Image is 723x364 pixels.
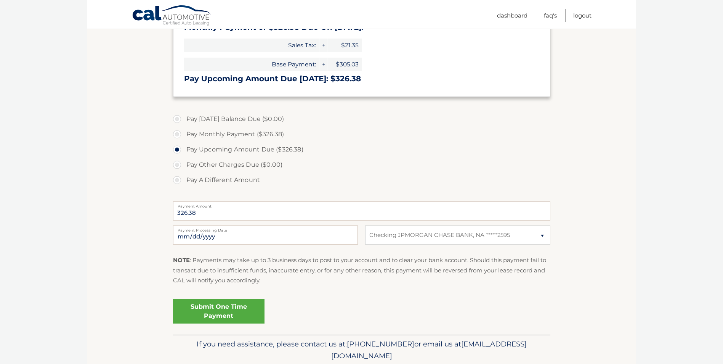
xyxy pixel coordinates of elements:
[319,39,327,52] span: +
[173,201,550,208] label: Payment Amount
[173,157,550,172] label: Pay Other Charges Due ($0.00)
[173,127,550,142] label: Pay Monthly Payment ($326.38)
[173,225,358,245] input: Payment Date
[173,255,550,285] p: : Payments may take up to 3 business days to post to your account and to clear your bank account....
[327,39,362,52] span: $21.35
[319,58,327,71] span: +
[173,256,190,264] strong: NOTE
[173,201,550,221] input: Payment Amount
[573,9,592,22] a: Logout
[173,172,550,188] label: Pay A Different Amount
[132,5,212,27] a: Cal Automotive
[544,9,557,22] a: FAQ's
[184,58,319,71] span: Base Payment:
[173,225,358,232] label: Payment Processing Date
[184,39,319,52] span: Sales Tax:
[178,338,545,362] p: If you need assistance, please contact us at: or email us at
[173,111,550,127] label: Pay [DATE] Balance Due ($0.00)
[497,9,527,22] a: Dashboard
[173,299,265,324] a: Submit One Time Payment
[173,142,550,157] label: Pay Upcoming Amount Due ($326.38)
[184,74,539,84] h3: Pay Upcoming Amount Due [DATE]: $326.38
[347,340,414,348] span: [PHONE_NUMBER]
[327,58,362,71] span: $305.03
